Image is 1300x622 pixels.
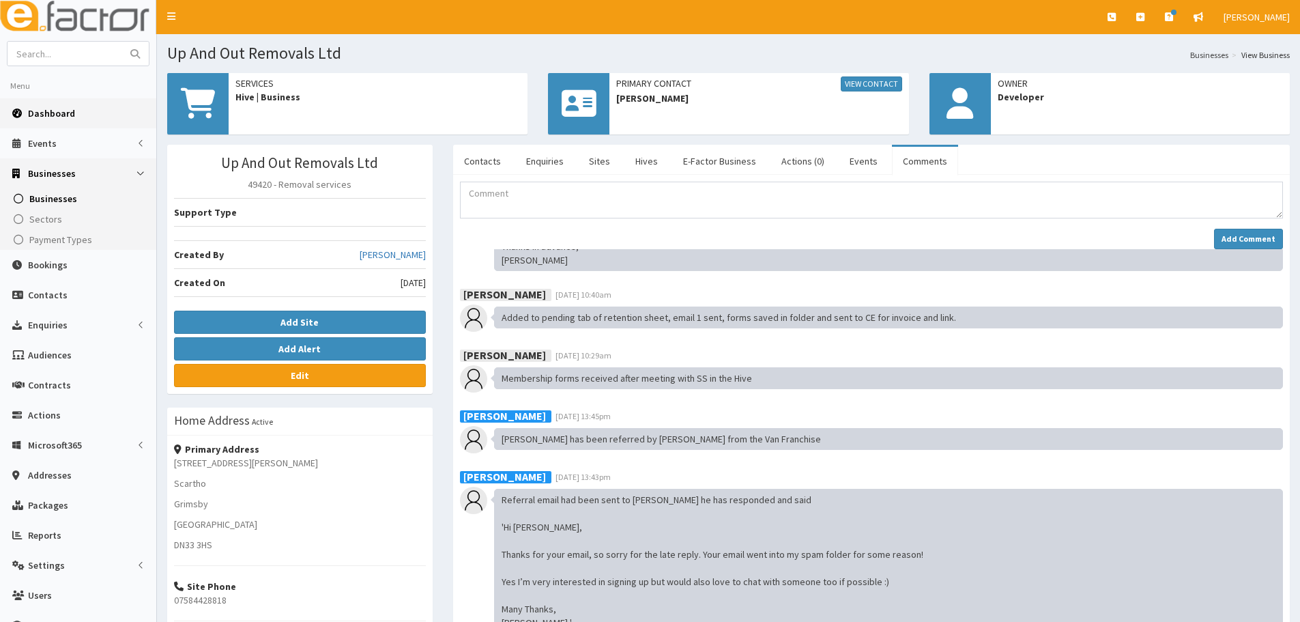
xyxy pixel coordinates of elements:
strong: Site Phone [174,580,236,593]
strong: Primary Address [174,443,259,455]
b: [PERSON_NAME] [463,287,546,300]
b: Created By [174,249,224,261]
h3: Up And Out Removals Ltd [174,155,426,171]
a: [PERSON_NAME] [360,248,426,261]
a: Contacts [453,147,512,175]
span: Microsoft365 [28,439,82,451]
b: Add Site [280,316,319,328]
span: [DATE] 13:43pm [555,472,611,482]
p: [GEOGRAPHIC_DATA] [174,518,426,531]
a: Sites [578,147,621,175]
span: Bookings [28,259,68,271]
span: Businesses [29,193,77,205]
span: Reports [28,529,61,541]
span: [DATE] 13:45pm [555,411,611,421]
button: Add Comment [1214,229,1283,249]
span: Users [28,589,52,602]
span: Audiences [28,349,72,361]
strong: Add Comment [1222,234,1275,244]
a: Comments [892,147,958,175]
span: [PERSON_NAME] [616,91,901,105]
a: Events [839,147,889,175]
span: Services [235,76,521,90]
span: [DATE] 10:29am [555,350,611,361]
b: Created On [174,277,225,289]
h1: Up And Out Removals Ltd [167,44,1290,62]
span: Addresses [28,469,72,481]
a: Payment Types [3,229,156,250]
span: [DATE] 10:40am [555,289,611,300]
div: Membership forms received after meeting with SS in the Hive [494,367,1283,389]
span: Enquiries [28,319,68,331]
span: Settings [28,559,65,571]
span: Contacts [28,289,68,301]
textarea: Comment [460,182,1283,218]
b: [PERSON_NAME] [463,348,546,361]
b: Edit [291,369,309,382]
p: Scartho [174,477,426,490]
span: Dashboard [28,107,75,119]
p: Grimsby [174,497,426,511]
a: E-Factor Business [672,147,767,175]
span: [DATE] [401,276,426,289]
a: Enquiries [515,147,575,175]
a: View Contact [841,76,902,91]
a: Businesses [3,188,156,209]
small: Active [252,416,273,427]
div: [PERSON_NAME] has been referred by [PERSON_NAME] from the Van Franchise [494,428,1283,450]
a: Edit [174,364,426,387]
span: Events [28,137,57,150]
input: Search... [8,42,122,66]
span: [PERSON_NAME] [1224,11,1290,23]
span: Actions [28,409,61,421]
span: Primary Contact [616,76,901,91]
span: Businesses [28,167,76,180]
b: Support Type [174,206,237,218]
a: Businesses [1190,49,1228,61]
span: Sectors [29,213,62,225]
p: [STREET_ADDRESS][PERSON_NAME] [174,456,426,470]
a: Sectors [3,209,156,229]
p: 07584428818 [174,593,426,607]
span: Developer [998,90,1283,104]
a: Hives [624,147,669,175]
p: 49420 - Removal services [174,178,426,191]
div: Added to pending tab of retention sheet, email 1 sent, forms saved in folder and sent to CE for i... [494,307,1283,328]
span: Hive | Business [235,90,521,104]
p: DN33 3HS [174,538,426,552]
li: View Business [1228,49,1290,61]
span: Payment Types [29,234,92,246]
span: Packages [28,499,68,511]
b: [PERSON_NAME] [463,408,546,422]
span: Owner [998,76,1283,90]
b: [PERSON_NAME] [463,469,546,483]
a: Actions (0) [770,147,835,175]
button: Add Alert [174,337,426,361]
h3: Home Address [174,414,250,427]
b: Add Alert [278,343,321,355]
span: Contracts [28,379,71,391]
